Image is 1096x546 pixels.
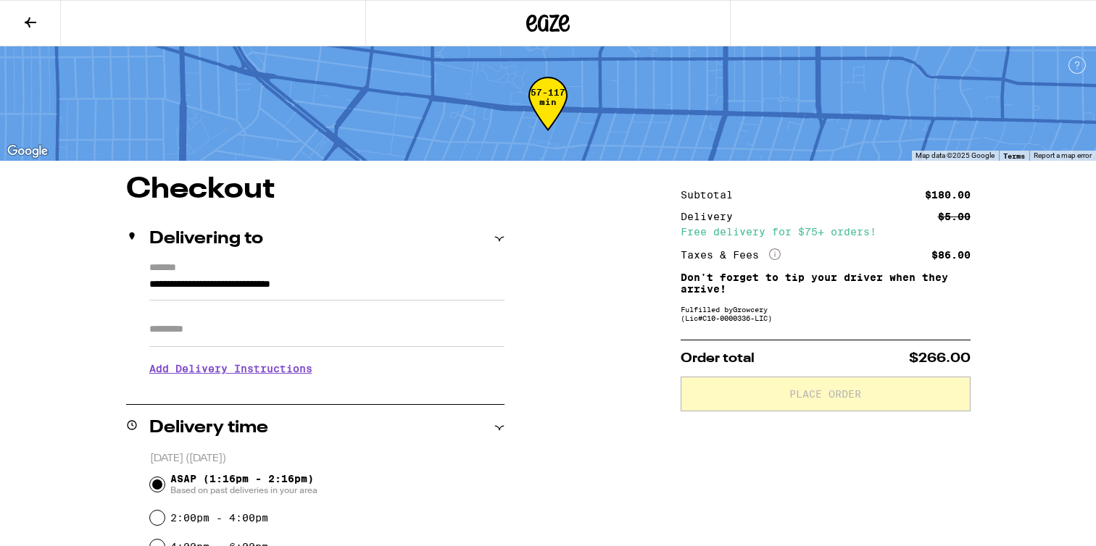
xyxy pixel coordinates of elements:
p: We'll contact you at [PHONE_NUMBER] when we arrive [149,385,505,397]
div: Subtotal [681,190,743,200]
div: Free delivery for $75+ orders! [681,227,971,237]
span: $266.00 [909,352,971,365]
h3: Add Delivery Instructions [149,352,505,385]
div: $180.00 [925,190,971,200]
label: 2:00pm - 4:00pm [170,512,268,524]
a: Report a map error [1034,151,1092,159]
div: 57-117 min [528,88,568,142]
div: Taxes & Fees [681,248,781,261]
span: Hi. Need any help? [9,10,104,22]
span: Place Order [789,389,861,399]
p: [DATE] ([DATE]) [150,452,505,466]
div: Delivery [681,211,743,222]
a: Open this area in Google Maps (opens a new window) [4,142,51,161]
p: Don't forget to tip your driver when they arrive! [681,272,971,295]
div: Fulfilled by Growcery (Lic# C10-0000336-LIC ) [681,305,971,322]
span: Map data ©2025 Google [916,151,995,159]
h2: Delivery time [149,419,268,437]
h1: Checkout [126,175,505,204]
img: Google [4,142,51,161]
div: $5.00 [938,211,971,222]
h2: Delivering to [149,230,263,248]
span: Order total [681,352,755,365]
div: $86.00 [931,250,971,260]
a: Terms [1003,151,1025,160]
span: ASAP (1:16pm - 2:16pm) [170,473,317,496]
button: Place Order [681,377,971,411]
span: Based on past deliveries in your area [170,484,317,496]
